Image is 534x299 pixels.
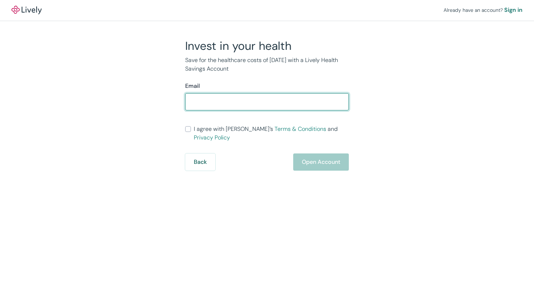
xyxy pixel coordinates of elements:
button: Back [185,153,215,171]
a: Privacy Policy [194,134,230,141]
label: Email [185,82,200,90]
span: I agree with [PERSON_NAME]’s and [194,125,349,142]
div: Already have an account? [444,6,523,14]
a: LivelyLively [11,6,42,14]
a: Terms & Conditions [275,125,326,133]
a: Sign in [504,6,523,14]
img: Lively [11,6,42,14]
h2: Invest in your health [185,39,349,53]
p: Save for the healthcare costs of [DATE] with a Lively Health Savings Account [185,56,349,73]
